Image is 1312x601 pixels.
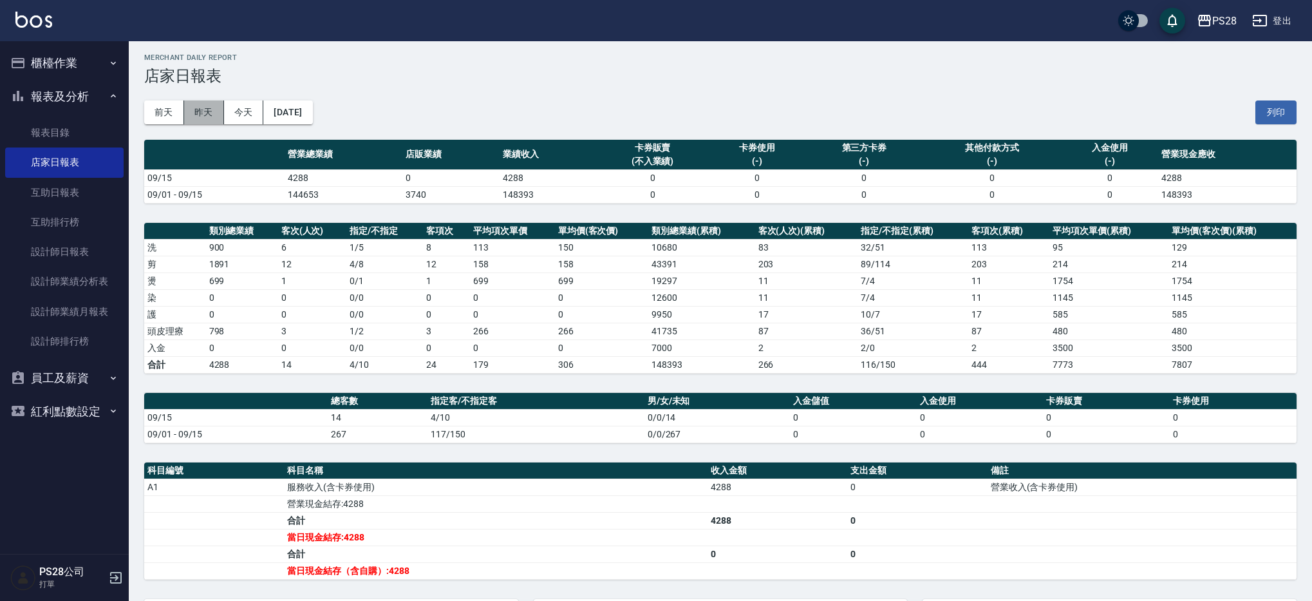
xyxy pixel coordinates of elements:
td: 0 [923,169,1062,186]
td: 0 [597,169,708,186]
td: 頭皮理療 [144,323,206,339]
td: 129 [1168,239,1297,256]
td: 585 [1168,306,1297,323]
th: 營業現金應收 [1158,140,1297,170]
th: 店販業績 [402,140,500,170]
td: 699 [206,272,278,289]
td: 0 [708,186,805,203]
a: 設計師業績分析表 [5,267,124,296]
button: save [1159,8,1185,33]
td: 09/15 [144,169,285,186]
button: 昨天 [184,100,224,124]
td: 1 [278,272,346,289]
td: 113 [470,239,555,256]
td: 9950 [648,306,754,323]
td: 144653 [285,186,402,203]
td: 0 [790,426,917,443]
td: 合計 [284,546,708,562]
td: 266 [470,323,555,339]
th: 類別總業績(累積) [648,223,754,240]
td: 09/15 [144,409,328,426]
td: 0 [790,409,917,426]
td: 0 [555,339,649,356]
td: 266 [555,323,649,339]
td: 699 [555,272,649,289]
th: 客項次 [423,223,470,240]
td: 266 [755,356,858,373]
td: 12 [423,256,470,272]
td: 燙 [144,272,206,289]
button: 報表及分析 [5,80,124,113]
td: 0 [805,186,923,203]
th: 指定/不指定 [346,223,423,240]
div: 入金使用 [1064,141,1155,155]
td: 0 [923,186,1062,203]
td: 0 [1043,426,1170,443]
td: 14 [328,409,427,426]
td: 0/0/267 [644,426,790,443]
td: 158 [470,256,555,272]
td: 2 [755,339,858,356]
td: 4288 [1158,169,1297,186]
td: 0 [597,186,708,203]
h5: PS28公司 [39,566,105,578]
table: a dense table [144,223,1297,374]
td: 1 [423,272,470,289]
th: 卡券販賣 [1043,393,1170,410]
td: 19297 [648,272,754,289]
a: 設計師日報表 [5,237,124,267]
td: 798 [206,323,278,339]
button: 紅利點數設定 [5,395,124,428]
td: 0 [1043,409,1170,426]
td: 0 / 1 [346,272,423,289]
td: 0 [555,306,649,323]
td: 1754 [1049,272,1168,289]
td: 合計 [144,356,206,373]
td: 6 [278,239,346,256]
td: 0 [847,479,987,495]
td: 148393 [1158,186,1297,203]
td: 12 [278,256,346,272]
td: 14 [278,356,346,373]
td: 0 / 0 [346,306,423,323]
td: 合計 [284,512,708,529]
td: 營業現金結存:4288 [284,495,708,512]
td: 480 [1168,323,1297,339]
td: 179 [470,356,555,373]
th: 平均項次單價 [470,223,555,240]
div: (-) [926,155,1058,168]
td: 0 [206,306,278,323]
button: PS28 [1192,8,1242,34]
td: 3 [278,323,346,339]
img: Logo [15,12,52,28]
td: 1754 [1168,272,1297,289]
td: 0 [917,409,1044,426]
th: 科目名稱 [284,463,708,479]
th: 客次(人次)(累積) [755,223,858,240]
td: 17 [755,306,858,323]
td: 267 [328,426,427,443]
td: 當日現金結存（含自購）:4288 [284,562,708,579]
button: 櫃檯作業 [5,46,124,80]
td: 444 [968,356,1049,373]
td: 7 / 4 [857,272,968,289]
td: 150 [555,239,649,256]
td: 4288 [500,169,597,186]
td: 7807 [1168,356,1297,373]
td: A1 [144,479,284,495]
td: 09/01 - 09/15 [144,426,328,443]
td: 11 [968,272,1049,289]
button: 前天 [144,100,184,124]
th: 單均價(客次價)(累積) [1168,223,1297,240]
button: [DATE] [263,100,312,124]
button: 員工及薪資 [5,361,124,395]
td: 7000 [648,339,754,356]
th: 卡券使用 [1170,393,1297,410]
a: 店家日報表 [5,148,124,177]
td: 11 [755,272,858,289]
th: 支出金額 [847,463,987,479]
td: 11 [968,289,1049,306]
a: 設計師排行榜 [5,327,124,356]
td: 148393 [500,186,597,203]
div: (-) [1064,155,1155,168]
